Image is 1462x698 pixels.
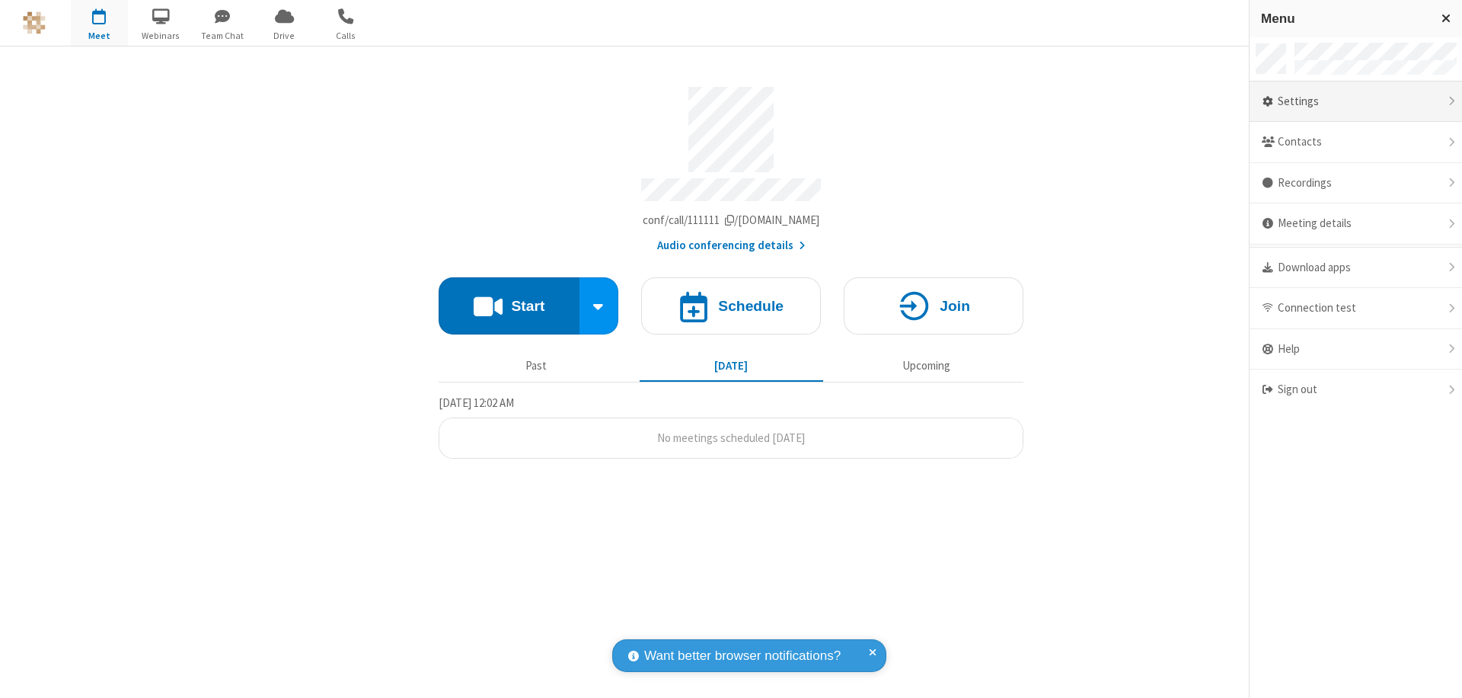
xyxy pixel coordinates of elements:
[23,11,46,34] img: QA Selenium DO NOT DELETE OR CHANGE
[194,29,251,43] span: Team Chat
[439,395,514,410] span: [DATE] 12:02 AM
[643,212,820,229] button: Copy my meeting room linkCopy my meeting room link
[1250,122,1462,163] div: Contacts
[835,351,1018,380] button: Upcoming
[318,29,375,43] span: Calls
[1261,11,1428,26] h3: Menu
[579,277,619,335] div: Start conference options
[256,29,313,43] span: Drive
[439,277,579,335] button: Start
[1250,329,1462,370] div: Help
[657,431,805,445] span: No meetings scheduled [DATE]
[445,351,628,380] button: Past
[640,351,823,380] button: [DATE]
[940,299,970,313] h4: Join
[657,237,806,255] button: Audio conferencing details
[1250,82,1462,123] div: Settings
[1250,288,1462,329] div: Connection test
[844,277,1023,335] button: Join
[511,299,544,313] h4: Start
[439,75,1023,255] section: Account details
[1250,203,1462,245] div: Meeting details
[132,29,190,43] span: Webinars
[718,299,784,313] h4: Schedule
[644,646,841,666] span: Want better browser notifications?
[643,213,820,227] span: Copy my meeting room link
[1250,163,1462,204] div: Recordings
[439,394,1023,459] section: Today's Meetings
[1250,248,1462,289] div: Download apps
[1250,370,1462,410] div: Sign out
[71,29,128,43] span: Meet
[641,277,821,335] button: Schedule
